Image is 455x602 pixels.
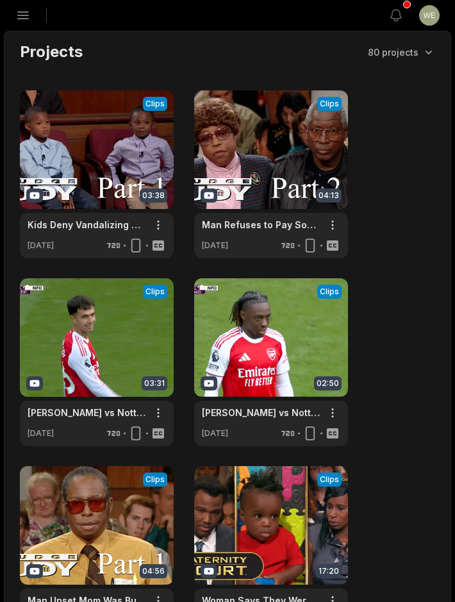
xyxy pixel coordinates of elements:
a: Man Refuses to Pay Son’s Funeral Costs! | Part 2 [202,218,320,231]
a: [PERSON_NAME] vs Nottingham Forest | 2 Goals | [DATE] [28,406,145,419]
button: 80 projects [368,46,435,59]
a: [PERSON_NAME] vs Nottingham Forest | [DATE] [202,406,320,419]
a: Kids Deny Vandalizing Neighbor's Car | Part 1 [28,218,145,231]
h2: Projects [20,42,83,62]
